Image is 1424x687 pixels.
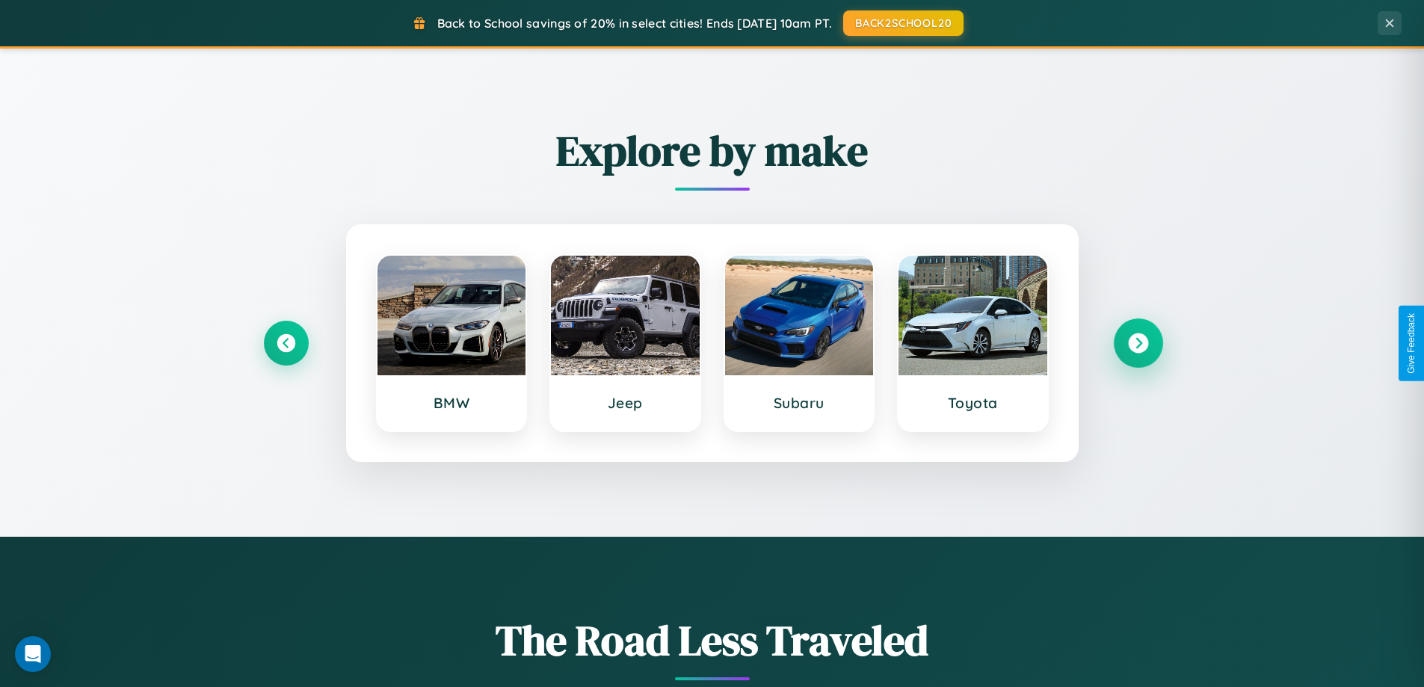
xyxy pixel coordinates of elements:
div: Give Feedback [1406,313,1417,374]
h3: Toyota [913,394,1032,412]
h3: BMW [392,394,511,412]
div: Open Intercom Messenger [15,636,51,672]
h3: Subaru [740,394,859,412]
h1: The Road Less Traveled [264,611,1161,669]
button: BACK2SCHOOL20 [843,10,964,36]
h2: Explore by make [264,122,1161,179]
h3: Jeep [566,394,685,412]
span: Back to School savings of 20% in select cities! Ends [DATE] 10am PT. [437,16,832,31]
